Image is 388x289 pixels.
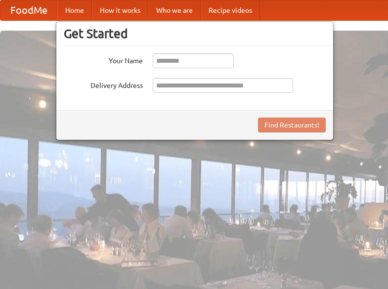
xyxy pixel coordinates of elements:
[57,0,92,20] a: Home
[258,118,326,132] button: Find Restaurants!
[64,26,326,41] h3: Get Started
[0,0,57,20] a: FoodMe
[64,53,143,66] label: Your Name
[92,0,148,20] a: How it works
[201,0,260,20] a: Recipe videos
[148,0,201,20] a: Who we are
[64,78,143,90] label: Delivery Address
